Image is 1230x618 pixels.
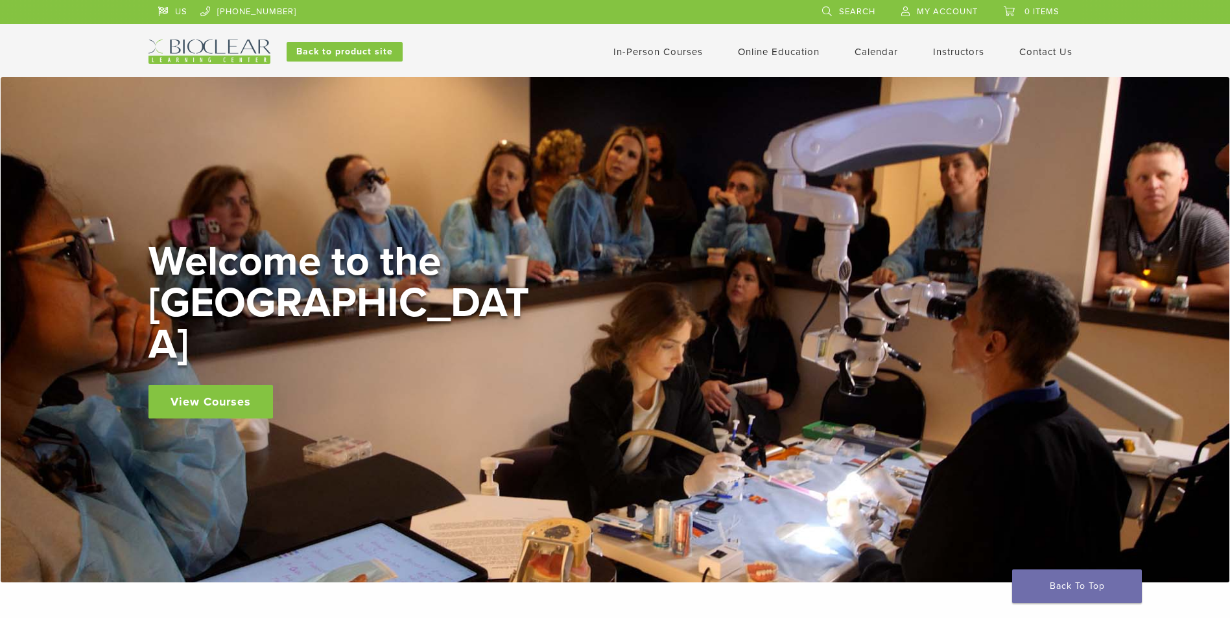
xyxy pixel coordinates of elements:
[1024,6,1059,17] span: 0 items
[148,40,270,64] img: Bioclear
[287,42,403,62] a: Back to product site
[148,385,273,418] a: View Courses
[855,46,898,58] a: Calendar
[738,46,820,58] a: Online Education
[613,46,703,58] a: In-Person Courses
[839,6,875,17] span: Search
[1012,569,1142,603] a: Back To Top
[917,6,978,17] span: My Account
[1019,46,1072,58] a: Contact Us
[148,241,538,365] h2: Welcome to the [GEOGRAPHIC_DATA]
[933,46,984,58] a: Instructors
